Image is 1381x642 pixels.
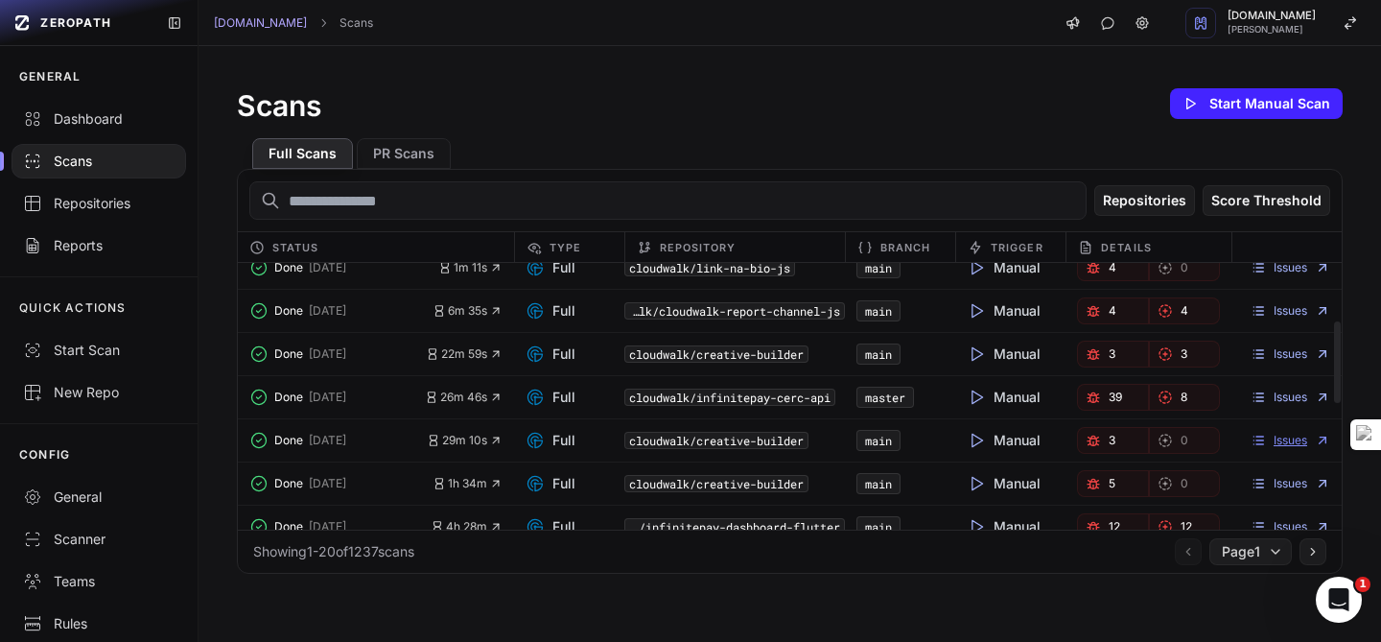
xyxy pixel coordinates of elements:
button: cloudwalk/infinitepay-dashboard-flutter [624,518,845,535]
span: Full [526,431,575,450]
a: Issues [1251,476,1330,491]
code: cloudwalk/link-na-bio-js [624,259,795,276]
span: [DATE] [309,260,346,275]
button: Done [DATE] [249,513,431,540]
code: cloudwalk/infinitepay-cerc-api [624,389,835,406]
a: [DOMAIN_NAME] [214,15,307,31]
span: 3 [1181,346,1187,362]
code: cloudwalk/creative-builder [624,432,808,449]
button: Page1 [1209,538,1292,565]
span: 39 [1109,390,1122,405]
a: main [865,519,892,535]
a: 0 [1149,427,1220,454]
button: 8 [1149,384,1220,411]
a: 3 [1149,341,1220,368]
a: 5 [1077,470,1148,497]
span: Manual [967,345,1041,364]
button: Start Manual Scan [1170,88,1343,119]
div: Teams [23,572,175,591]
span: Done [274,519,303,535]
button: 29m 10s [427,433,503,448]
code: cloudwalk/creative-builder [624,475,808,492]
button: Done [DATE] [249,470,433,497]
button: 4 [1149,297,1220,324]
span: Full [526,301,575,321]
div: General [23,487,175,507]
button: Done [DATE] [249,297,433,324]
a: 4 [1077,297,1148,324]
span: Manual [967,517,1041,536]
button: Done [DATE] [249,427,427,454]
span: Full [526,474,575,493]
span: 12 [1109,519,1120,535]
code: cloudwalk/creative-builder [624,345,808,363]
button: 1h 34m [433,476,503,491]
button: Full Scans [252,138,353,169]
span: Full [526,345,575,364]
a: main [865,433,892,448]
span: Manual [967,388,1041,407]
span: Manual [967,431,1041,450]
span: Page 1 [1222,542,1260,561]
button: 4h 28m [431,519,503,535]
a: 4 [1077,254,1148,281]
p: GENERAL [19,69,81,84]
button: Score Threshold [1203,185,1330,216]
span: [DATE] [309,303,346,319]
span: [DATE] [309,346,346,362]
a: 12 [1149,513,1220,540]
span: Full [526,388,575,407]
a: main [865,303,892,319]
a: Issues [1251,303,1330,319]
button: 1m 11s [438,260,503,275]
span: 0 [1181,476,1188,491]
span: Done [274,260,303,275]
a: Issues [1251,433,1330,448]
button: PR Scans [357,138,451,169]
button: 22m 59s [426,346,503,362]
div: Scans [23,152,175,171]
button: 26m 46s [425,390,503,405]
a: Issues [1251,519,1330,535]
button: 0 [1149,254,1220,281]
a: 0 [1149,470,1220,497]
span: 12 [1181,519,1192,535]
span: [DOMAIN_NAME] [1228,11,1316,21]
div: Start Scan [23,341,175,360]
a: 3 [1077,427,1148,454]
a: 12 [1077,513,1148,540]
button: Done [DATE] [249,384,425,411]
span: 4 [1109,303,1116,319]
a: 39 [1077,384,1148,411]
div: Scanner [23,530,175,549]
a: main [865,476,892,491]
button: Done [DATE] [249,254,438,281]
p: CONFIG [19,447,70,463]
a: master [865,390,905,405]
span: Full [526,258,575,277]
a: ZEROPATH [8,8,152,38]
code: cloudwalk/cloudwalk-report-channel-js [624,302,845,320]
span: Done [274,476,303,491]
span: Trigger [991,236,1043,259]
div: Showing 1 - 20 of 1237 scans [253,542,414,561]
svg: chevron right, [316,16,330,30]
span: [DATE] [309,519,346,535]
span: Done [274,433,303,448]
span: Branch [880,236,931,259]
p: QUICK ACTIONS [19,300,127,316]
span: 1 [1355,577,1370,592]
